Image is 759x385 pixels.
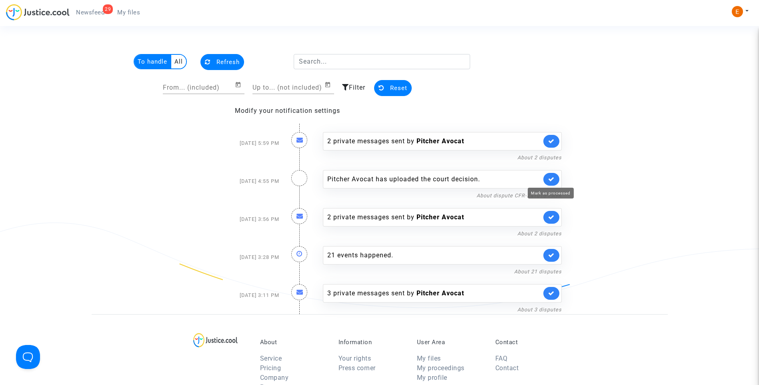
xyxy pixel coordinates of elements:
div: 2 private messages sent by [327,213,541,222]
img: jc-logo.svg [6,4,70,20]
a: My files [111,6,146,18]
img: logo-lg.svg [193,333,238,347]
a: Company [260,374,289,381]
a: Modify your notification settings [235,107,340,114]
a: My files [417,355,441,362]
div: [DATE] 3:56 PM [191,200,285,238]
div: 2 private messages sent by [327,136,541,146]
div: 3 private messages sent by [327,289,541,298]
input: Search... [294,54,470,69]
div: [DATE] 3:11 PM [191,276,285,314]
multi-toggle-item: To handle [134,55,171,68]
div: 21 events happened. [327,251,541,260]
img: ACg8ocIeiFvHKe4dA5oeRFd_CiCnuxWUEc1A2wYhRJE3TTWt=s96-c [732,6,743,17]
p: User Area [417,339,483,346]
a: Contact [495,364,519,372]
a: About 2 disputes [517,231,562,237]
p: Contact [495,339,562,346]
b: Pitcher Avocat [417,137,464,145]
span: Refresh [216,58,240,66]
button: Open calendar [235,80,244,90]
a: Your rights [338,355,371,362]
div: [DATE] 5:59 PM [191,124,285,162]
a: About 21 disputes [514,269,562,275]
b: Pitcher Avocat [417,213,464,221]
a: About 3 disputes [517,307,562,313]
button: Refresh [200,54,244,70]
span: Filter [349,84,365,91]
div: Pitcher Avocat has uploaded the court decision. [327,174,541,184]
span: Reset [390,84,407,92]
multi-toggle-item: All [171,55,186,68]
button: Open calendar [324,80,334,90]
span: Newsfeed [76,9,104,16]
a: FAQ [495,355,508,362]
p: Information [338,339,405,346]
a: My proceedings [417,364,465,372]
div: [DATE] 4:55 PM [191,162,285,200]
span: My files [117,9,140,16]
a: Press corner [338,364,376,372]
a: My profile [417,374,447,381]
button: Reset [374,80,412,96]
b: Pitcher Avocat [417,289,464,297]
a: Pricing [260,364,281,372]
p: About [260,339,326,346]
a: About dispute CFR-241015-PA9K [477,192,562,199]
a: Service [260,355,282,362]
div: 29 [103,4,113,14]
a: 29Newsfeed [70,6,111,18]
iframe: Help Scout Beacon - Open [16,345,40,369]
a: About 2 disputes [517,154,562,160]
div: [DATE] 3:28 PM [191,238,285,276]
